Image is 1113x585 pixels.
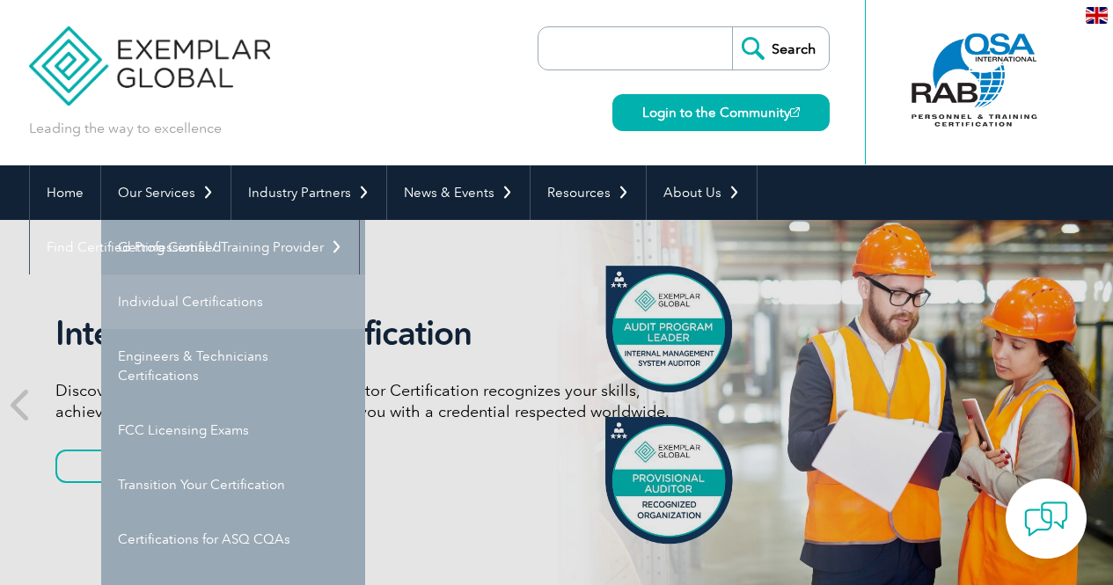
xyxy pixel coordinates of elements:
[30,165,100,220] a: Home
[30,220,359,274] a: Find Certified Professional / Training Provider
[101,403,365,457] a: FCC Licensing Exams
[55,450,238,483] a: Learn More
[101,274,365,329] a: Individual Certifications
[55,313,715,354] h2: Internal Auditor Certification
[101,329,365,403] a: Engineers & Technicians Certifications
[531,165,646,220] a: Resources
[101,457,365,512] a: Transition Your Certification
[55,380,715,422] p: Discover how our redesigned Internal Auditor Certification recognizes your skills, achievements, ...
[790,107,800,117] img: open_square.png
[1024,497,1068,541] img: contact-chat.png
[732,27,829,69] input: Search
[29,119,222,138] p: Leading the way to excellence
[101,165,231,220] a: Our Services
[612,94,830,131] a: Login to the Community
[1086,7,1108,24] img: en
[647,165,757,220] a: About Us
[101,512,365,567] a: Certifications for ASQ CQAs
[231,165,386,220] a: Industry Partners
[387,165,530,220] a: News & Events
